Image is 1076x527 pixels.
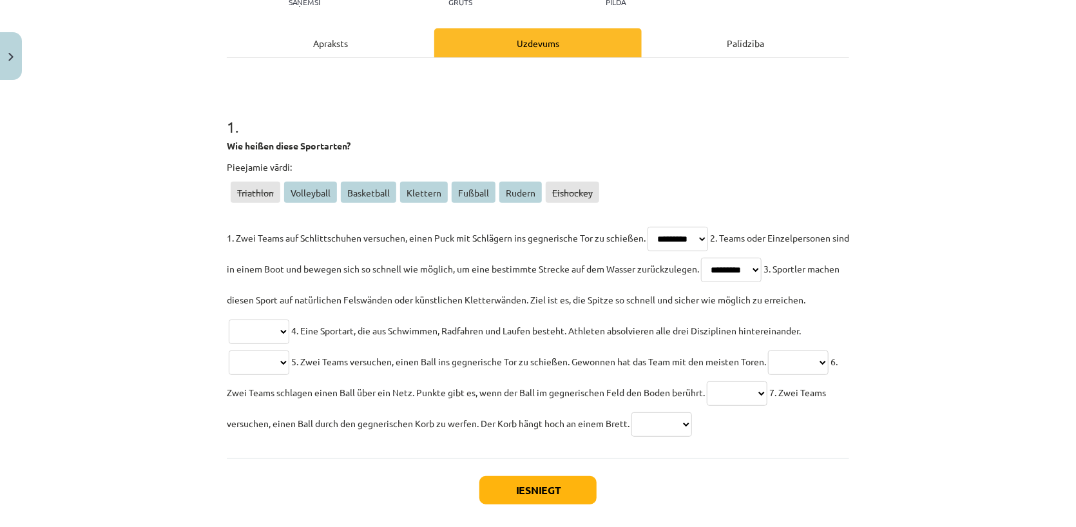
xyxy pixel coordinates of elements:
span: 1. Zwei Teams auf Schlittschuhen versuchen, einen Puck mit Schlägern ins gegnerische Tor zu schie... [227,232,646,244]
span: Basketball [341,182,396,203]
strong: Wie heißen diese Sportarten? [227,140,351,151]
span: Triathlon [231,182,280,203]
div: Apraksts [227,28,434,57]
div: Uzdevums [434,28,642,57]
div: Palīdzība [642,28,849,57]
img: icon-close-lesson-0947bae3869378f0d4975bcd49f059093ad1ed9edebbc8119c70593378902aed.svg [8,53,14,61]
p: Pieejamie vārdi: [227,160,849,174]
span: Rudern [499,182,542,203]
span: 5. Zwei Teams versuchen, einen Ball ins gegnerische Tor zu schießen. Gewonnen hat das Team mit de... [291,356,766,367]
span: Fußball [452,182,495,203]
span: 4. Eine Sportart, die aus Schwimmen, Radfahren und Laufen besteht. Athleten absolvieren alle drei... [291,325,801,336]
span: Volleyball [284,182,337,203]
h1: 1 . [227,95,849,135]
span: Klettern [400,182,448,203]
button: Iesniegt [479,476,597,504]
span: Eishockey [546,182,599,203]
